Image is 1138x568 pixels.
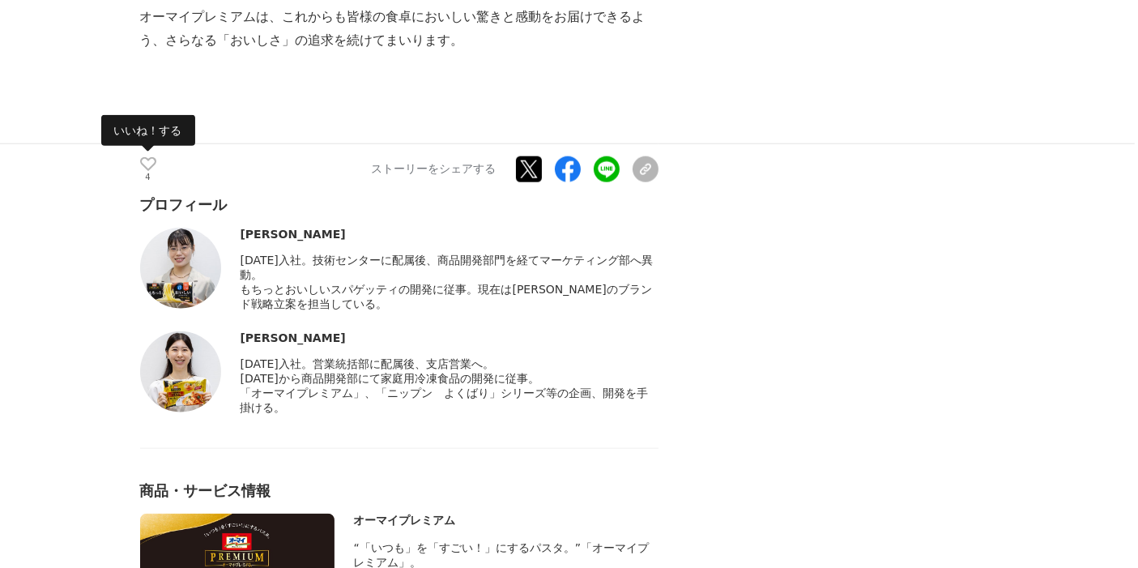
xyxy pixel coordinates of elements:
img: thumbnail_948d5df0-a366-11f0-9b70-31d2183d24e0.png [140,331,221,412]
span: [DATE]入社。技術センターに配属後、商品開発部門を経てマーケティング部へ異動。 [241,254,653,281]
div: プロフィール [140,195,659,215]
span: もちっとおいしいスパゲッティの開発に従事。現在は[PERSON_NAME]のブランド戦略立案を担当している。 [241,283,652,310]
div: オーマイプレミアム [354,514,659,528]
span: [DATE]入社。営業統括部に配属後、支店営業へ。 [241,357,494,370]
div: [PERSON_NAME] [241,331,659,344]
div: [PERSON_NAME] [241,228,659,241]
p: ストーリーをシェアする [372,162,497,177]
div: 商品・サービス情報 [140,481,659,501]
span: 「オーマイプレミアム」、「ニップン よくばり」シリーズ等の企画、開発を手掛ける。 [241,386,649,414]
span: いいね！する [101,115,195,146]
p: 4 [140,173,156,182]
span: [DATE]から商品開発部にて家庭用冷凍食品の開発に従事。 [241,372,539,385]
p: オーマイプレミアムは、これからも皆様の食卓においしい驚きと感動をお届けできるよう、さらなる「おいしさ」の追求を続けてまいります。 [140,6,659,53]
img: thumbnail_75b5de50-a366-11f0-a641-090e248a972f.png [140,228,221,309]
